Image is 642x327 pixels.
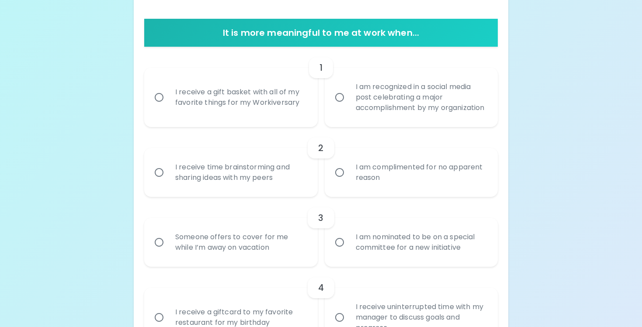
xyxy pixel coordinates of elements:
div: I am complimented for no apparent reason [349,151,493,193]
div: I am recognized in a social media post celebrating a major accomplishment by my organization [349,71,493,124]
h6: 3 [318,211,323,225]
div: choice-group-check [144,127,498,197]
div: I am nominated to be on a special committee for a new initiative [349,221,493,263]
h6: 2 [318,141,323,155]
div: choice-group-check [144,197,498,267]
div: I receive a gift basket with all of my favorite things for my Workiversary [168,76,312,118]
h6: 1 [319,61,323,75]
h6: It is more meaningful to me at work when... [148,26,494,40]
div: Someone offers to cover for me while I’m away on vacation [168,221,312,263]
h6: 4 [318,281,324,295]
div: choice-group-check [144,47,498,127]
div: I receive time brainstorming and sharing ideas with my peers [168,151,312,193]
